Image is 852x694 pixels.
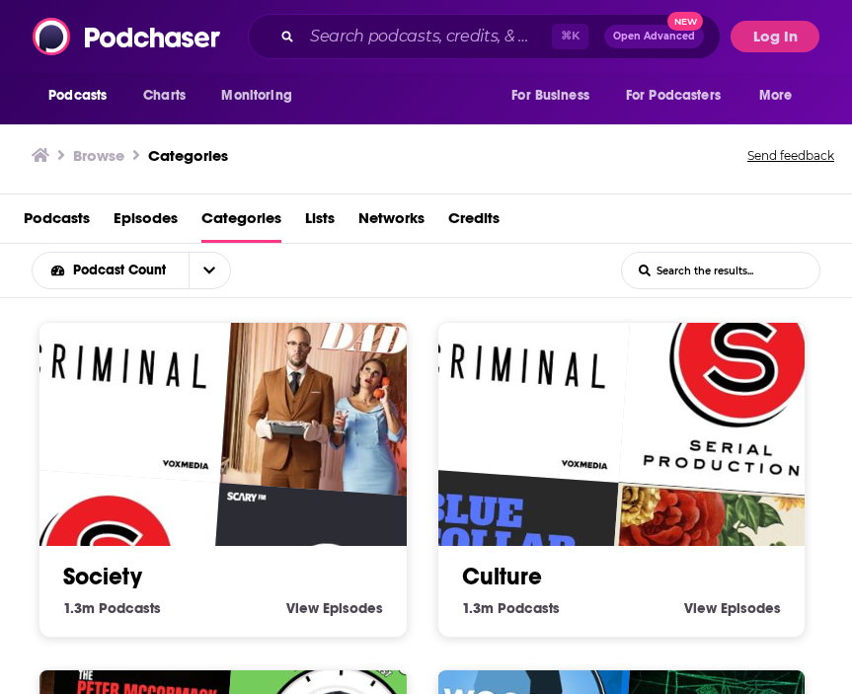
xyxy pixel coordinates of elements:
[741,142,840,170] button: Send feedback
[613,32,695,41] span: Open Advanced
[35,77,132,115] button: open menu
[73,264,173,277] span: Podcast Count
[511,82,589,110] span: For Business
[24,202,90,243] a: Podcasts
[604,25,704,48] button: Open AdvancedNew
[498,599,560,617] span: Podcasts
[221,82,291,110] span: Monitoring
[462,599,560,617] a: 1.3m Culture Podcasts
[731,21,819,52] button: Log In
[759,82,793,110] span: More
[323,599,383,617] span: Episodes
[398,248,633,483] img: Criminal
[114,202,178,243] a: Episodes
[462,562,542,591] a: Culture
[33,18,222,55] img: Podchaser - Follow, Share and Rate Podcasts
[448,202,500,243] a: Credits
[63,599,95,617] span: 1.3m
[498,77,614,115] button: open menu
[302,21,552,52] input: Search podcasts, credits, & more...
[286,599,319,617] span: View
[305,202,335,243] a: Lists
[148,146,228,165] a: Categories
[626,82,721,110] span: For Podcasters
[286,599,383,617] a: View Society Episodes
[99,599,161,617] span: Podcasts
[189,253,230,288] button: open menu
[667,12,703,31] span: New
[63,599,161,617] a: 1.3m Society Podcasts
[201,202,281,243] a: Categories
[358,202,425,243] a: Networks
[48,82,107,110] span: Podcasts
[73,146,124,165] h3: Browse
[721,599,781,617] span: Episodes
[219,264,454,499] img: Your Mom & Dad
[684,599,717,617] span: View
[63,562,142,591] a: Society
[32,252,262,289] h2: Choose List sort
[248,14,721,59] div: Search podcasts, credits, & more...
[613,77,749,115] button: open menu
[552,24,588,49] span: ⌘ K
[130,77,197,115] a: Charts
[684,599,781,617] a: View Culture Episodes
[462,599,494,617] span: 1.3m
[33,264,189,277] button: open menu
[207,77,317,115] button: open menu
[745,77,817,115] button: open menu
[143,82,186,110] span: Charts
